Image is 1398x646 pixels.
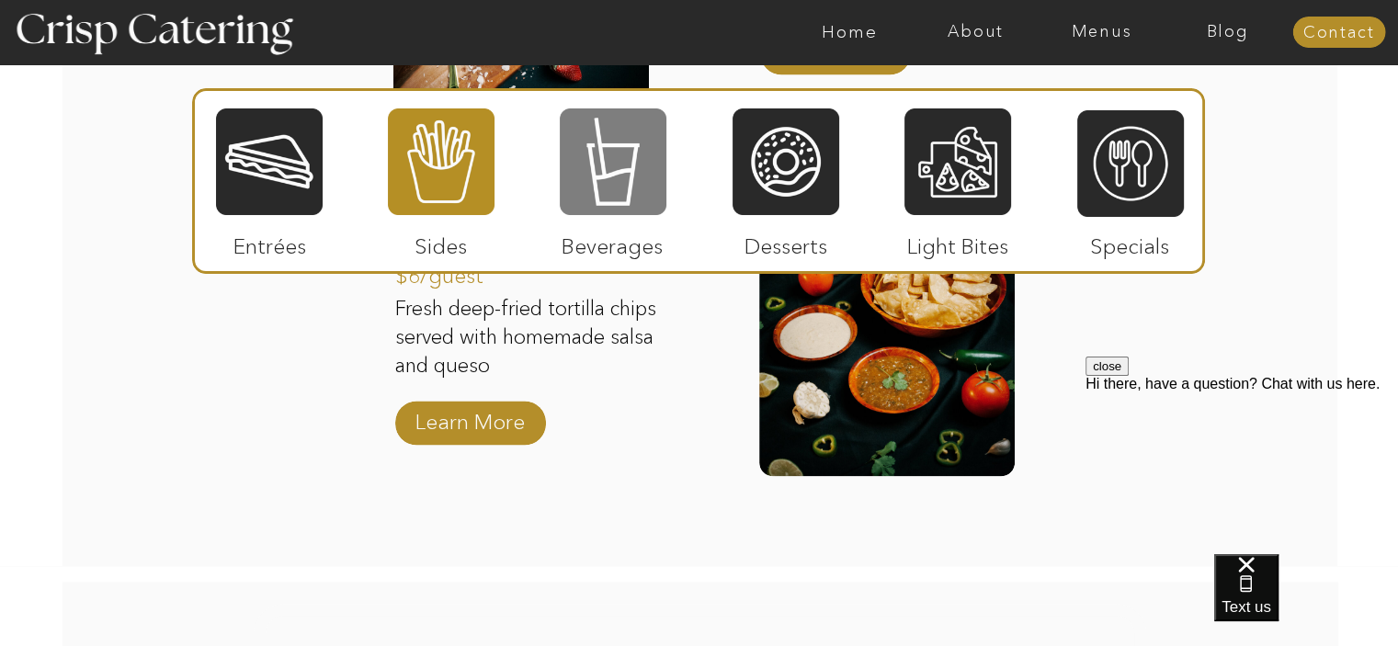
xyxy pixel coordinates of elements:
[774,21,896,74] a: Learn More
[1085,357,1398,577] iframe: podium webchat widget prompt
[1069,215,1191,268] p: Specials
[725,215,847,268] p: Desserts
[1165,23,1290,41] a: Blog
[209,215,331,268] p: Entrées
[395,295,665,383] p: Fresh deep-fried tortilla chips served with homemade salsa and queso
[380,215,502,268] p: Sides
[551,215,674,268] p: Beverages
[787,23,913,41] a: Home
[1039,23,1165,41] a: Menus
[1214,554,1398,646] iframe: podium webchat widget bubble
[897,215,1019,268] p: Light Bites
[395,244,517,298] p: $6/guest
[913,23,1039,41] a: About
[409,391,531,444] a: Learn More
[1292,24,1385,42] a: Contact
